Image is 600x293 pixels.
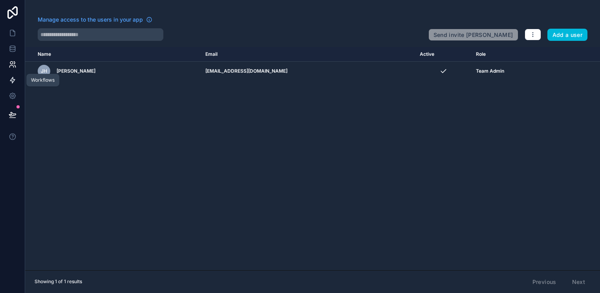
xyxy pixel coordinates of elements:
span: Showing 1 of 1 results [35,278,82,285]
button: Add a user [547,29,588,41]
th: Role [471,47,560,62]
span: [PERSON_NAME] [57,68,95,74]
span: JH [41,68,47,74]
th: Active [415,47,471,62]
div: Workflows [31,77,55,83]
th: Email [201,47,415,62]
span: Manage access to the users in your app [38,16,143,24]
td: [EMAIL_ADDRESS][DOMAIN_NAME] [201,62,415,81]
a: Manage access to the users in your app [38,16,152,24]
span: Team Admin [476,68,504,74]
div: scrollable content [25,47,600,270]
th: Name [25,47,201,62]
